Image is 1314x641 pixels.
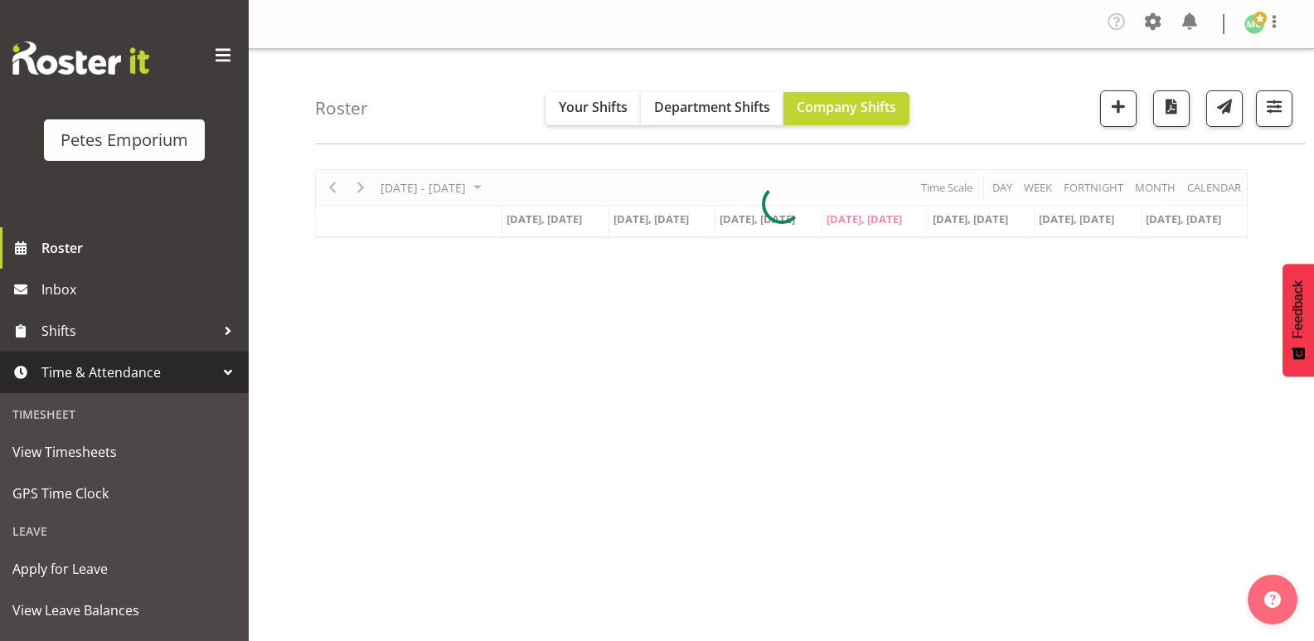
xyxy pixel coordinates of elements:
span: Company Shifts [797,98,896,116]
button: Filter Shifts [1256,90,1292,127]
button: Department Shifts [641,92,783,125]
div: Leave [4,514,245,548]
a: View Timesheets [4,431,245,473]
span: GPS Time Clock [12,481,236,506]
img: help-xxl-2.png [1264,591,1281,608]
span: View Timesheets [12,439,236,464]
button: Add a new shift [1100,90,1137,127]
a: Apply for Leave [4,548,245,590]
div: Timesheet [4,397,245,431]
span: Your Shifts [559,98,628,116]
span: Roster [41,236,240,260]
a: View Leave Balances [4,590,245,631]
div: Petes Emporium [61,128,188,153]
span: Shifts [41,318,216,343]
button: Your Shifts [545,92,641,125]
h4: Roster [315,99,368,118]
img: Rosterit website logo [12,41,149,75]
span: Apply for Leave [12,556,236,581]
button: Feedback - Show survey [1282,264,1314,376]
span: Department Shifts [654,98,770,116]
span: Time & Attendance [41,360,216,385]
span: Inbox [41,277,240,302]
button: Company Shifts [783,92,909,125]
span: View Leave Balances [12,598,236,623]
button: Send a list of all shifts for the selected filtered period to all rostered employees. [1206,90,1243,127]
a: GPS Time Clock [4,473,245,514]
span: Feedback [1291,280,1306,338]
button: Download a PDF of the roster according to the set date range. [1153,90,1190,127]
img: melissa-cowen2635.jpg [1244,14,1264,34]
